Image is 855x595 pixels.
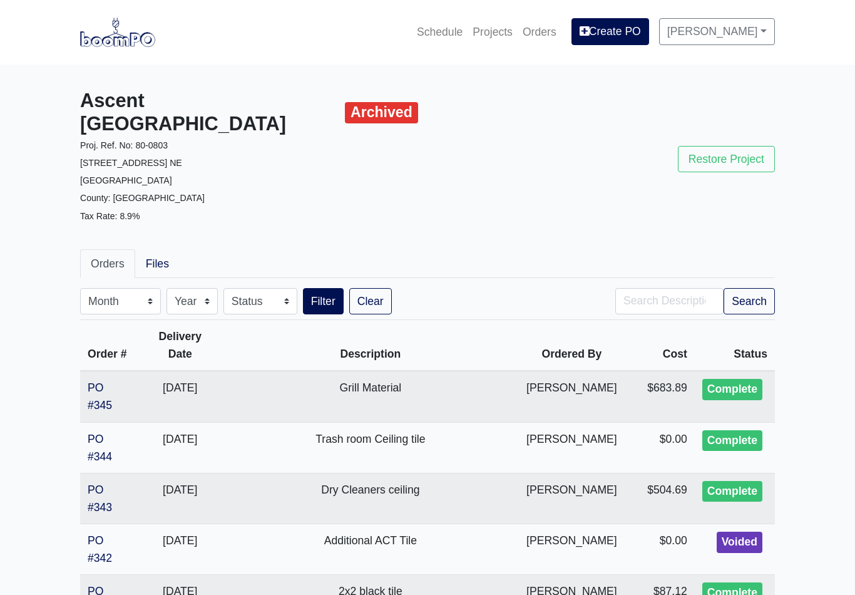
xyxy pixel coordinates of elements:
[80,193,205,203] small: County: [GEOGRAPHIC_DATA]
[80,140,168,150] small: Proj. Ref. No: 80-0803
[80,90,418,136] h3: Ascent [GEOGRAPHIC_DATA]
[519,319,625,371] th: Ordered By
[519,371,625,422] td: [PERSON_NAME]
[702,430,762,452] div: Complete
[659,18,775,44] a: [PERSON_NAME]
[80,319,138,371] th: Order #
[80,175,172,185] small: [GEOGRAPHIC_DATA]
[80,249,135,278] a: Orders
[349,288,392,314] a: Clear
[138,473,222,524] td: [DATE]
[80,158,182,168] small: [STREET_ADDRESS] NE
[625,319,695,371] th: Cost
[80,18,155,46] img: boomPO
[519,422,625,473] td: [PERSON_NAME]
[702,481,762,502] div: Complete
[135,249,180,278] a: Files
[519,524,625,575] td: [PERSON_NAME]
[518,18,561,46] a: Orders
[222,371,519,422] td: Grill Material
[678,146,775,172] button: Restore Project
[519,473,625,524] td: [PERSON_NAME]
[345,102,418,124] small: Archived
[717,532,762,553] div: Voided
[303,288,344,314] button: Filter
[222,473,519,524] td: Dry Cleaners ceiling
[625,524,695,575] td: $0.00
[695,319,775,371] th: Status
[80,211,140,221] small: Tax Rate: 8.9%
[702,379,762,400] div: Complete
[138,371,222,422] td: [DATE]
[625,422,695,473] td: $0.00
[625,371,695,422] td: $683.89
[222,422,519,473] td: Trash room Ceiling tile
[571,18,649,44] a: Create PO
[138,422,222,473] td: [DATE]
[138,524,222,575] td: [DATE]
[222,319,519,371] th: Description
[88,484,112,514] a: PO #343
[724,288,775,314] button: Search
[625,473,695,524] td: $504.69
[412,18,468,46] a: Schedule
[88,433,112,463] a: PO #344
[88,381,112,411] a: PO #345
[88,534,112,564] a: PO #342
[615,288,724,314] input: Search
[222,524,519,575] td: Additional ACT Tile
[468,18,518,46] a: Projects
[138,319,222,371] th: Delivery Date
